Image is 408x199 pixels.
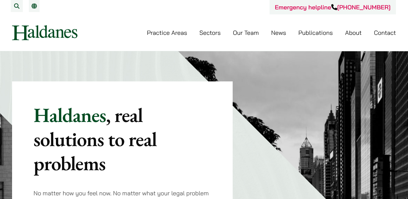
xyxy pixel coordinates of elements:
a: News [271,29,286,37]
a: Practice Areas [147,29,187,37]
a: Emergency helpline[PHONE_NUMBER] [275,3,391,11]
a: Sectors [199,29,221,37]
mark: , real solutions to real problems [34,102,157,176]
a: Publications [298,29,333,37]
a: About [345,29,361,37]
a: Our Team [233,29,259,37]
a: Contact [374,29,396,37]
p: Haldanes [34,103,211,175]
img: Logo of Haldanes [12,25,77,40]
a: EN [32,3,37,9]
